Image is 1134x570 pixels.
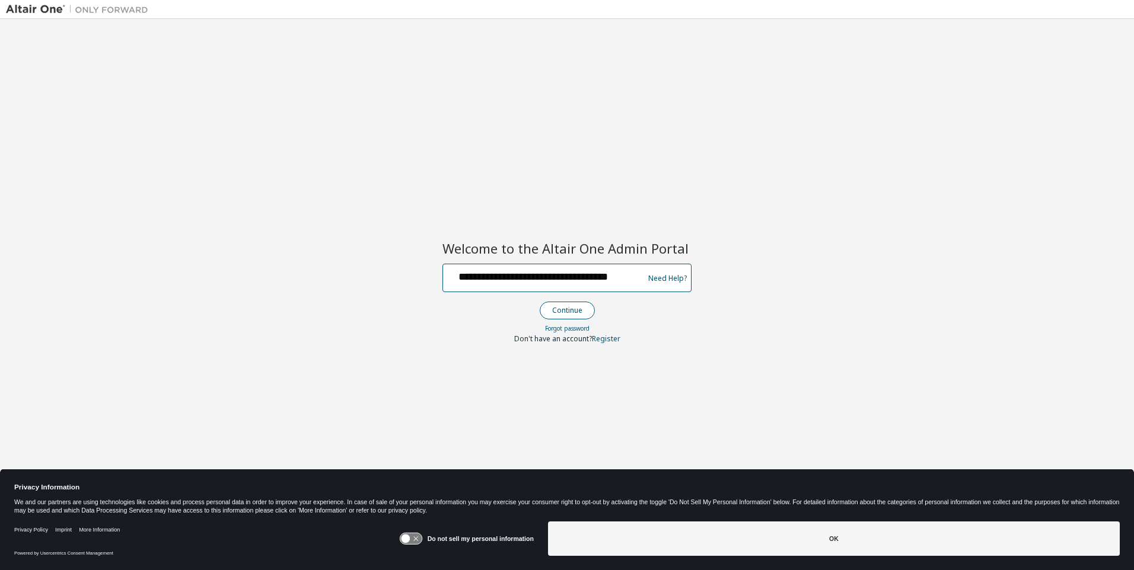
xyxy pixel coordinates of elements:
a: Need Help? [648,278,687,278]
button: Continue [540,302,595,319]
img: Altair One [6,4,154,15]
span: Don't have an account? [514,334,592,344]
h2: Welcome to the Altair One Admin Portal [442,240,692,257]
a: Forgot password [545,324,590,332]
a: Register [592,334,620,344]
